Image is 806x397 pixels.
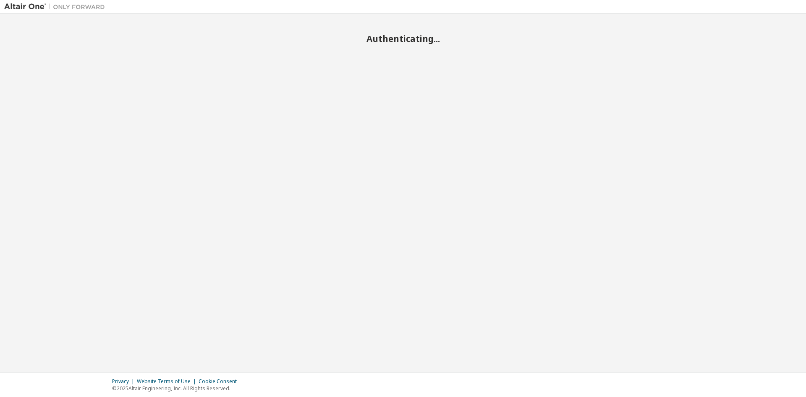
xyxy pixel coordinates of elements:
[199,378,242,385] div: Cookie Consent
[4,3,109,11] img: Altair One
[112,385,242,392] p: © 2025 Altair Engineering, Inc. All Rights Reserved.
[137,378,199,385] div: Website Terms of Use
[4,33,802,44] h2: Authenticating...
[112,378,137,385] div: Privacy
